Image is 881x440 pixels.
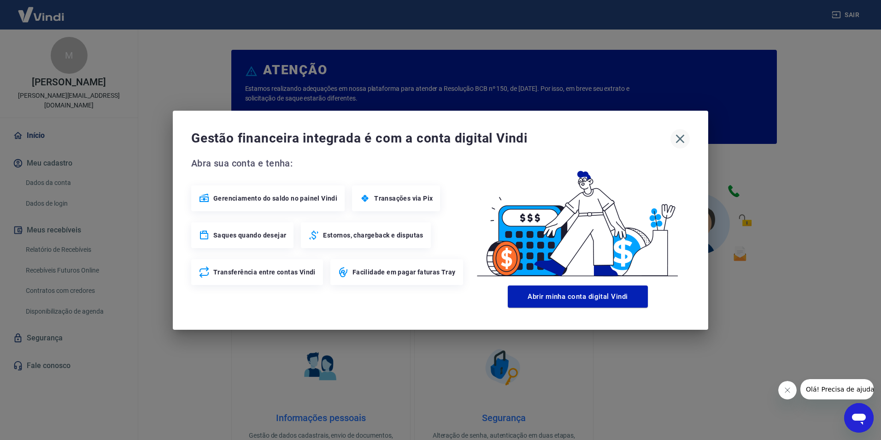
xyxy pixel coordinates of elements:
span: Gerenciamento do saldo no painel Vindi [213,194,337,203]
span: Abra sua conta e tenha: [191,156,466,171]
iframe: Mensagem da empresa [800,379,874,399]
button: Abrir minha conta digital Vindi [508,285,648,308]
span: Transferência entre contas Vindi [213,268,316,277]
span: Transações via Pix [374,194,433,203]
span: Facilidade em pagar faturas Tray [352,268,456,277]
span: Estornos, chargeback e disputas [323,231,423,240]
img: Good Billing [466,156,690,282]
span: Saques quando desejar [213,231,286,240]
iframe: Fechar mensagem [778,381,797,399]
span: Olá! Precisa de ajuda? [6,6,77,14]
span: Gestão financeira integrada é com a conta digital Vindi [191,129,670,148]
iframe: Botão para abrir a janela de mensagens [844,403,874,433]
